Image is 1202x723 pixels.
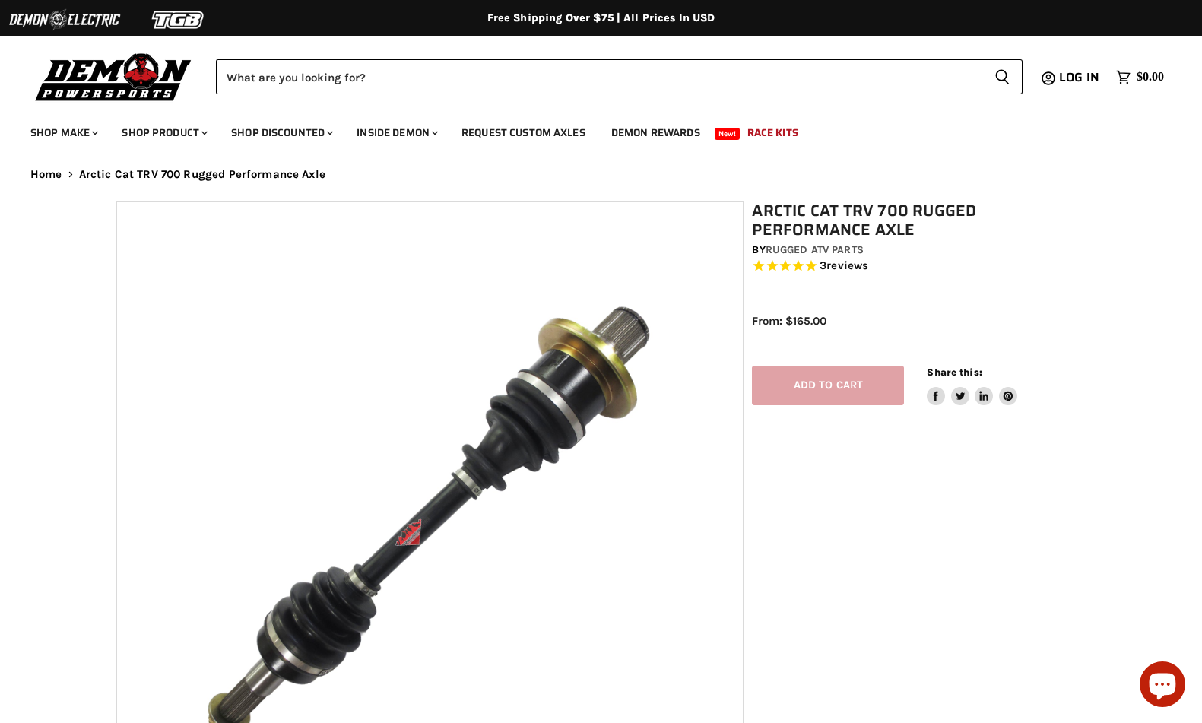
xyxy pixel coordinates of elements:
[736,117,810,148] a: Race Kits
[220,117,342,148] a: Shop Discounted
[216,59,982,94] input: Search
[1052,71,1108,84] a: Log in
[927,366,1017,406] aside: Share this:
[110,117,217,148] a: Shop Product
[752,258,1094,274] span: Rated 5.0 out of 5 stars 3 reviews
[752,314,826,328] span: From: $165.00
[30,168,62,181] a: Home
[752,242,1094,258] div: by
[19,111,1160,148] ul: Main menu
[8,5,122,34] img: Demon Electric Logo 2
[345,117,447,148] a: Inside Demon
[122,5,236,34] img: TGB Logo 2
[1137,70,1164,84] span: $0.00
[820,259,868,273] span: 3 reviews
[982,59,1023,94] button: Search
[19,117,107,148] a: Shop Make
[715,128,741,140] span: New!
[826,259,868,273] span: reviews
[752,201,1094,239] h1: Arctic Cat TRV 700 Rugged Performance Axle
[1108,66,1172,88] a: $0.00
[30,49,197,103] img: Demon Powersports
[216,59,1023,94] form: Product
[450,117,597,148] a: Request Custom Axles
[1135,661,1190,711] inbox-online-store-chat: Shopify online store chat
[927,366,982,378] span: Share this:
[766,243,864,256] a: Rugged ATV Parts
[600,117,712,148] a: Demon Rewards
[1059,68,1099,87] span: Log in
[79,168,325,181] span: Arctic Cat TRV 700 Rugged Performance Axle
